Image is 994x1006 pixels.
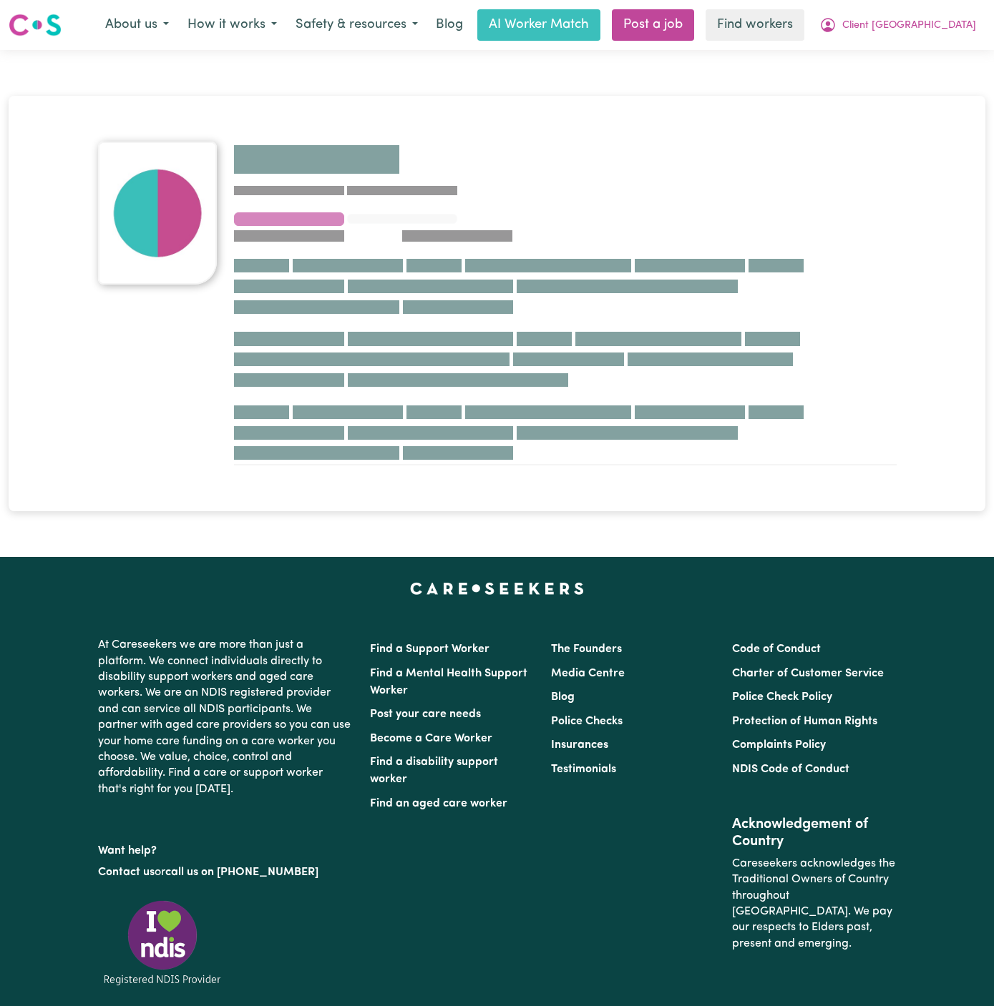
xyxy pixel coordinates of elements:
a: Police Check Policy [732,691,832,703]
a: Careseekers home page [410,583,584,594]
a: Police Checks [551,716,623,727]
a: Post your care needs [370,709,481,720]
a: The Founders [551,643,622,655]
a: Find workers [706,9,804,41]
a: Find a disability support worker [370,756,498,785]
a: Post a job [612,9,694,41]
img: Careseekers logo [9,12,62,38]
button: My Account [810,10,985,40]
a: Complaints Policy [732,739,826,751]
a: Media Centre [551,668,625,679]
a: AI Worker Match [477,9,600,41]
a: Find an aged care worker [370,798,507,809]
h2: Acknowledgement of Country [732,816,896,850]
a: Blog [427,9,472,41]
img: Registered NDIS provider [98,898,227,987]
a: Contact us [98,867,155,878]
p: or [98,859,353,886]
p: Careseekers acknowledges the Traditional Owners of Country throughout [GEOGRAPHIC_DATA]. We pay o... [732,850,896,957]
a: Protection of Human Rights [732,716,877,727]
p: Want help? [98,837,353,859]
a: Code of Conduct [732,643,821,655]
a: Find a Mental Health Support Worker [370,668,527,696]
p: At Careseekers we are more than just a platform. We connect individuals directly to disability su... [98,631,353,803]
a: Charter of Customer Service [732,668,884,679]
a: Testimonials [551,764,616,775]
a: Find a Support Worker [370,643,489,655]
button: Safety & resources [286,10,427,40]
button: About us [96,10,178,40]
span: Client [GEOGRAPHIC_DATA] [842,18,976,34]
a: Blog [551,691,575,703]
a: Become a Care Worker [370,733,492,744]
a: Insurances [551,739,608,751]
a: NDIS Code of Conduct [732,764,849,775]
a: Careseekers logo [9,9,62,41]
a: call us on [PHONE_NUMBER] [165,867,318,878]
button: How it works [178,10,286,40]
